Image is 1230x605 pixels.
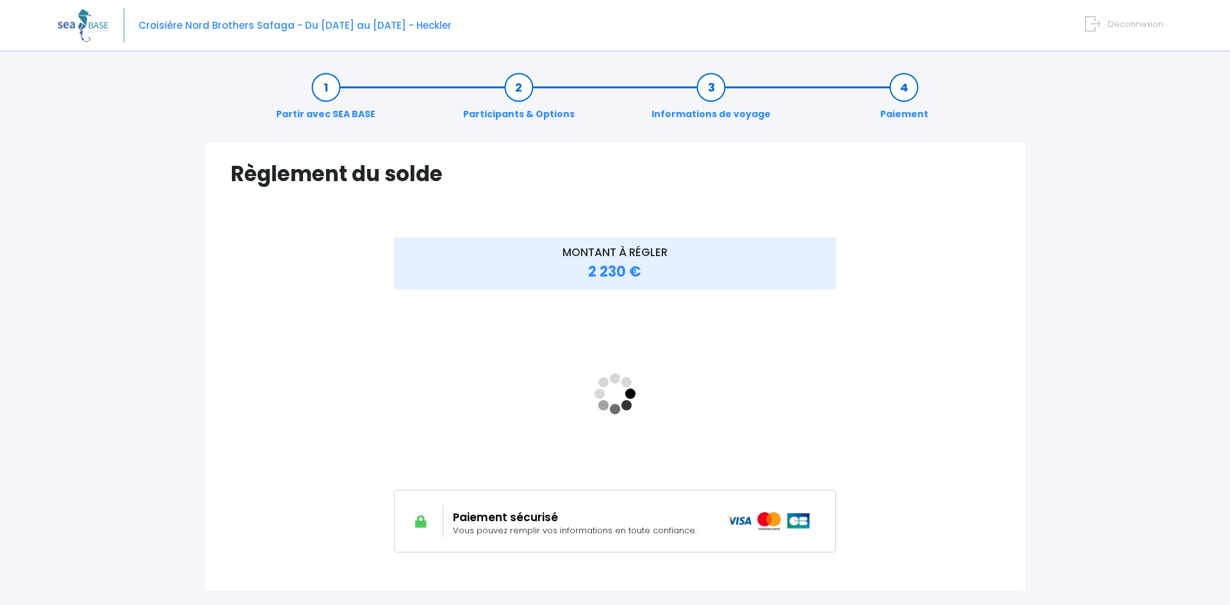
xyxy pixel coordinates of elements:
h1: Règlement du solde [231,161,1000,186]
a: Participants & Options [457,81,581,121]
a: Partir avec SEA BASE [270,81,382,121]
img: icons_paiement_securise@2x.png [728,512,812,530]
span: Croisière Nord Brothers Safaga - Du [DATE] au [DATE] - Heckler [138,19,452,32]
span: MONTANT À RÉGLER [562,245,668,260]
span: Vous pouvez remplir vos informations en toute confiance. [453,524,696,536]
span: 2 230 € [588,262,641,282]
iframe: <!-- //required --> [394,298,837,490]
h2: Paiement sécurisé [453,511,708,524]
a: Informations de voyage [645,81,777,121]
a: Paiement [874,81,935,121]
span: Déconnexion [1108,18,1163,30]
